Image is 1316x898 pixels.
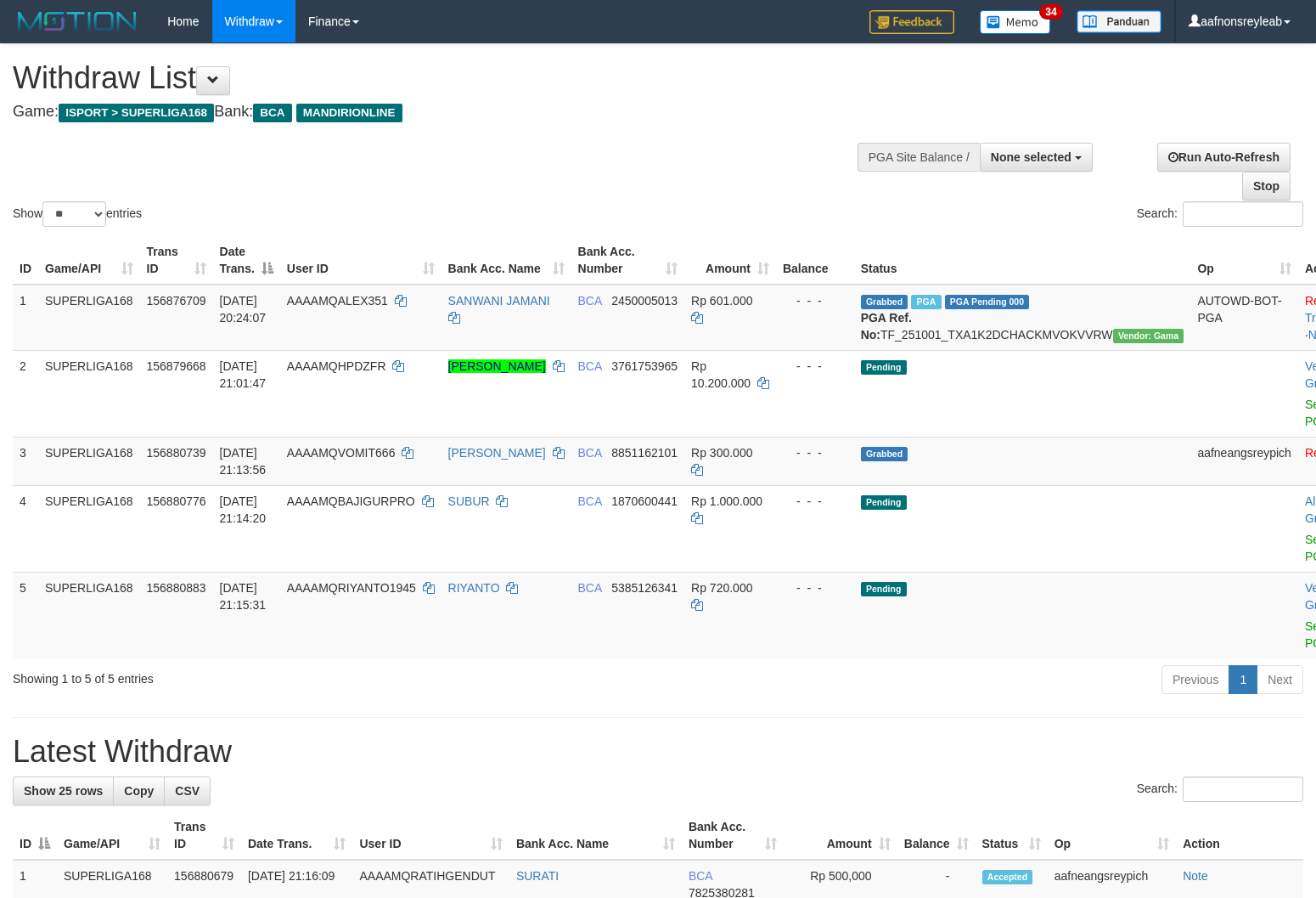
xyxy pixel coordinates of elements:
span: Copy 8851162101 to clipboard [611,446,678,460]
a: SUBUR [448,494,490,508]
th: Op: activate to sort column ascending [1048,811,1176,860]
span: AAAAMQBAJIGURPRO [287,494,415,508]
div: - - - [783,444,847,461]
span: BCA [578,494,602,508]
select: Showentries [42,201,106,227]
span: 156876709 [147,294,206,308]
a: SANWANI JAMANI [448,294,550,308]
span: Grabbed [861,447,908,461]
th: Bank Acc. Name: activate to sort column ascending [441,236,571,285]
a: Run Auto-Refresh [1157,143,1291,172]
a: 1 [1229,665,1257,694]
span: Copy [124,784,154,798]
th: Date Trans.: activate to sort column descending [213,236,280,285]
td: 5 [13,572,38,658]
td: SUPERLIGA168 [38,437,140,485]
span: None selected [991,150,1071,164]
span: Copy 3761753965 to clipboard [611,359,678,373]
span: MANDIRIONLINE [296,104,402,122]
span: AAAAMQVOMIT666 [287,446,396,460]
th: Bank Acc. Number: activate to sort column ascending [571,236,685,285]
h1: Latest Withdraw [13,735,1303,769]
a: Next [1257,665,1303,694]
a: Note [1183,869,1208,883]
th: User ID: activate to sort column ascending [352,811,509,860]
span: BCA [578,359,602,373]
span: Marked by aafsoycanthlai [911,295,941,309]
b: PGA Ref. No: [861,311,912,342]
td: aafneangsreypich [1190,437,1298,485]
span: [DATE] 20:24:07 [220,294,267,325]
span: [DATE] 21:14:20 [220,494,267,525]
span: BCA [578,446,602,460]
th: Trans ID: activate to sort column ascending [167,811,241,860]
span: BCA [689,869,712,883]
th: ID: activate to sort column descending [13,811,57,860]
span: 156880883 [147,581,206,595]
span: 156880776 [147,494,206,508]
td: 4 [13,485,38,572]
th: Amount: activate to sort column ascending [684,236,776,285]
th: Amount: activate to sort column ascending [784,811,897,860]
span: [DATE] 21:01:47 [220,359,267,390]
div: - - - [783,292,847,309]
a: [PERSON_NAME] [448,359,546,373]
label: Show entries [13,201,142,227]
th: ID [13,236,38,285]
span: Rp 300.000 [691,446,752,460]
div: PGA Site Balance / [858,143,980,172]
img: panduan.png [1077,10,1161,33]
th: Balance [776,236,854,285]
img: Button%20Memo.svg [980,10,1051,34]
a: CSV [164,777,211,805]
span: Copy 1870600441 to clipboard [611,494,678,508]
span: ISPORT > SUPERLIGA168 [59,104,214,122]
th: Status [854,236,1191,285]
div: - - - [783,358,847,375]
span: Copy 5385126341 to clipboard [611,581,678,595]
a: Stop [1242,172,1291,200]
span: AAAAMQALEX351 [287,294,388,308]
a: RIYANTO [448,581,500,595]
th: Status: activate to sort column ascending [976,811,1048,860]
div: Showing 1 to 5 of 5 entries [13,664,536,687]
th: Bank Acc. Name: activate to sort column ascending [509,811,682,860]
label: Search: [1137,201,1303,227]
a: SURATI [516,869,559,883]
span: CSV [175,784,200,798]
th: Balance: activate to sort column ascending [897,811,976,860]
a: Show 25 rows [13,777,114,805]
span: 156879668 [147,359,206,373]
span: AAAAMQRIYANTO1945 [287,581,416,595]
div: - - - [783,493,847,510]
span: BCA [578,581,602,595]
input: Search: [1183,777,1303,802]
span: Grabbed [861,295,908,309]
a: [PERSON_NAME] [448,446,546,460]
img: Feedback.jpg [869,10,954,34]
th: Trans ID: activate to sort column ascending [140,236,213,285]
span: AAAAMQHPDZFR [287,359,386,373]
td: SUPERLIGA168 [38,285,140,351]
span: Pending [861,495,907,510]
td: SUPERLIGA168 [38,350,140,437]
td: 3 [13,437,38,485]
th: Bank Acc. Number: activate to sort column ascending [682,811,784,860]
span: Pending [861,360,907,375]
td: SUPERLIGA168 [38,572,140,658]
th: Date Trans.: activate to sort column ascending [241,811,353,860]
span: Rp 601.000 [691,294,752,308]
td: TF_251001_TXA1K2DCHACKMVOKVVRW [854,285,1191,351]
span: Vendor URL: https://trx31.1velocity.biz [1113,329,1184,343]
span: Show 25 rows [24,784,103,798]
span: Rp 720.000 [691,581,752,595]
h4: Game: Bank: [13,104,860,121]
span: [DATE] 21:13:56 [220,446,267,477]
th: Game/API: activate to sort column ascending [57,811,167,860]
div: - - - [783,579,847,596]
a: Previous [1161,665,1229,694]
span: Rp 10.200.000 [691,359,751,390]
span: Pending [861,582,907,596]
label: Search: [1137,777,1303,802]
td: 1 [13,285,38,351]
